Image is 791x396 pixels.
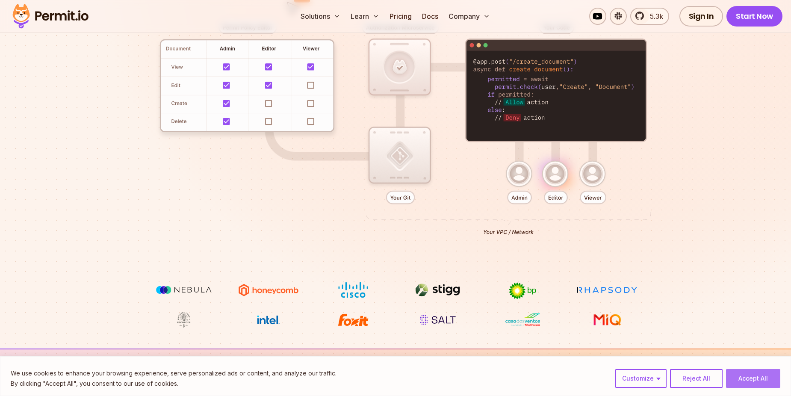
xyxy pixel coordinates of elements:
[575,282,639,298] img: Rhapsody Health
[406,312,470,328] img: salt
[615,369,667,388] button: Customize
[490,312,555,328] img: Casa dos Ventos
[152,312,216,328] img: Maricopa County Recorder\'s Office
[386,8,415,25] a: Pricing
[321,312,385,328] img: Foxit
[321,282,385,298] img: Cisco
[9,2,92,31] img: Permit logo
[297,8,344,25] button: Solutions
[236,312,301,328] img: Intel
[236,282,301,298] img: Honeycomb
[670,369,723,388] button: Reject All
[11,368,336,378] p: We use cookies to enhance your browsing experience, serve personalized ads or content, and analyz...
[679,6,723,27] a: Sign In
[645,11,663,21] span: 5.3k
[630,8,669,25] a: 5.3k
[578,313,636,327] img: MIQ
[445,8,493,25] button: Company
[490,282,555,300] img: bp
[406,282,470,298] img: Stigg
[726,6,782,27] a: Start Now
[11,378,336,389] p: By clicking "Accept All", you consent to our use of cookies.
[726,369,780,388] button: Accept All
[419,8,442,25] a: Docs
[347,8,383,25] button: Learn
[152,282,216,298] img: Nebula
